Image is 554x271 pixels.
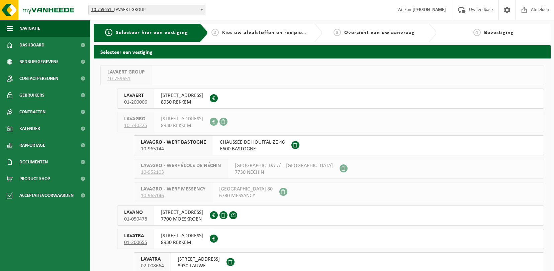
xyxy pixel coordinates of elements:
span: 10-759651 - LAVAERT GROUP [89,5,205,15]
h2: Selecteer een vestiging [94,45,551,58]
span: LAVATRA [124,233,147,239]
span: LAVATRA [141,256,164,263]
tcxspan: Call 10-740225 via 3CX [124,123,147,128]
span: 8930 REKKEM [161,99,203,106]
span: Overzicht van uw aanvraag [344,30,415,35]
span: LAVAGRO - WERF MESSENCY [141,186,205,192]
span: [STREET_ADDRESS] [161,116,203,122]
button: LAVAERT 01-200006 [STREET_ADDRESS]8930 REKKEM [117,89,544,109]
tcxspan: Call 01-200006 via 3CX [124,100,147,105]
strong: [PERSON_NAME] [412,7,446,12]
span: 3 [334,29,341,36]
button: LAVATRA 01-200655 [STREET_ADDRESS]8930 REKKEM [117,229,544,249]
span: [STREET_ADDRESS] [178,256,220,263]
button: LAVANO 01-050478 [STREET_ADDRESS]7700 MOESKROEN [117,206,544,226]
tcxspan: Call 01-200655 via 3CX [124,240,147,245]
span: Gebruikers [19,87,44,104]
span: Rapportage [19,137,45,154]
tcxspan: Call 10-965144 via 3CX [141,146,164,152]
tcxspan: Call 10-965146 via 3CX [141,193,164,198]
tcxspan: Call 10-759651 - via 3CX [91,7,114,12]
span: LAVAERT GROUP [107,69,145,76]
tcxspan: Call 02-008664 via 3CX [141,263,164,269]
span: 7700 MOESKROEN [161,216,203,223]
span: [GEOGRAPHIC_DATA] 80 [219,186,273,192]
span: 1 [105,29,112,36]
button: LAVAGRO - WERF BASTOGNE 10-965144 CHAUSSÉE DE HOUFFALIZE 466600 BASTOGNE [134,135,544,155]
span: 4 [473,29,481,36]
span: Selecteer hier een vestiging [116,30,188,35]
span: Documenten [19,154,48,170]
span: LAVAGRO [124,116,147,122]
span: Bedrijfsgegevens [19,53,59,70]
span: LAVAERT [124,92,147,99]
span: [STREET_ADDRESS] [161,209,203,216]
span: Kies uw afvalstoffen en recipiënten [222,30,314,35]
span: [GEOGRAPHIC_DATA] - [GEOGRAPHIC_DATA] [235,162,333,169]
span: Kalender [19,120,40,137]
span: 10-759651 - LAVAERT GROUP [88,5,205,15]
span: LAVANO [124,209,147,216]
span: [STREET_ADDRESS] [161,233,203,239]
span: [STREET_ADDRESS] [161,92,203,99]
tcxspan: Call 10-952103 via 3CX [141,170,164,175]
span: Dashboard [19,37,44,53]
span: LAVAGRO - WERF BASTOGNE [141,139,206,146]
span: Product Shop [19,170,50,187]
span: LAVAGRO - WERF ÉCOLE DE NÉCHIN [141,162,221,169]
span: Acceptatievoorwaarden [19,187,74,204]
tcxspan: Call 01-050478 via 3CX [124,217,147,222]
span: CHAUSSÉE DE HOUFFALIZE 46 [220,139,285,146]
tcxspan: Call 10-759651 via 3CX [107,76,130,82]
span: 7730 NÉCHIN [235,169,333,176]
span: 2 [211,29,219,36]
span: 6600 BASTOGNE [220,146,285,152]
span: 8930 LAUWE [178,263,220,269]
span: 6780 MESSANCY [219,192,273,199]
span: Contactpersonen [19,70,58,87]
span: Contracten [19,104,45,120]
span: 8930 REKKEM [161,239,203,246]
span: 8930 REKKEM [161,122,203,129]
span: Bevestiging [484,30,514,35]
span: Navigatie [19,20,40,37]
